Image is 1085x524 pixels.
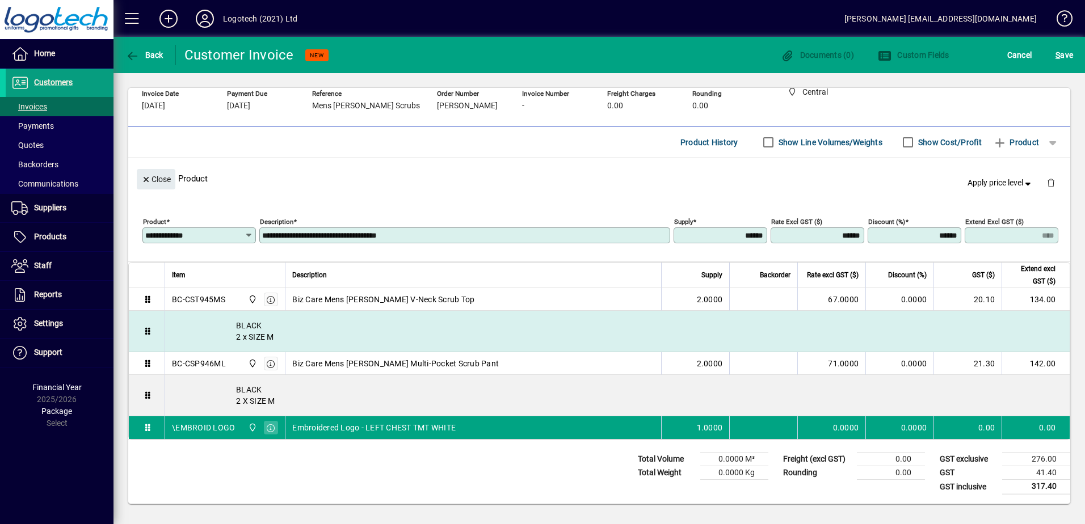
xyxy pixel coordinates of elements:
[865,288,933,311] td: 0.0000
[807,269,859,281] span: Rate excl GST ($)
[776,137,882,148] label: Show Line Volumes/Weights
[165,375,1070,416] div: BLACK 2 X SIZE M
[692,102,708,111] span: 0.00
[172,294,225,305] div: BC-CST945MS
[6,116,113,136] a: Payments
[245,421,258,434] span: Central
[137,169,175,189] button: Close
[777,453,857,466] td: Freight (excl GST)
[844,10,1037,28] div: [PERSON_NAME] [EMAIL_ADDRESS][DOMAIN_NAME]
[172,422,235,433] div: \EMBROID LOGO
[805,358,859,369] div: 71.0000
[777,45,857,65] button: Documents (0)
[1037,169,1065,196] button: Delete
[292,422,456,433] span: Embroidered Logo - LEFT CHEST TMT WHITE
[1002,416,1070,439] td: 0.00
[34,348,62,357] span: Support
[888,269,927,281] span: Discount (%)
[6,97,113,116] a: Invoices
[632,466,700,480] td: Total Weight
[878,50,949,60] span: Custom Fields
[187,9,223,29] button: Profile
[11,160,58,169] span: Backorders
[700,466,768,480] td: 0.0000 Kg
[1002,480,1070,494] td: 317.40
[934,453,1002,466] td: GST exclusive
[697,358,723,369] span: 2.0000
[123,45,166,65] button: Back
[1002,466,1070,480] td: 41.40
[607,102,623,111] span: 0.00
[6,155,113,174] a: Backorders
[34,49,55,58] span: Home
[134,174,178,184] app-page-header-button: Close
[34,319,63,328] span: Settings
[6,194,113,222] a: Suppliers
[312,102,420,111] span: Mens [PERSON_NAME] Scrubs
[6,252,113,280] a: Staff
[771,218,822,226] mat-label: Rate excl GST ($)
[674,218,693,226] mat-label: Supply
[857,466,925,480] td: 0.00
[1053,45,1076,65] button: Save
[1007,46,1032,64] span: Cancel
[6,40,113,68] a: Home
[780,50,854,60] span: Documents (0)
[700,453,768,466] td: 0.0000 M³
[150,9,187,29] button: Add
[933,416,1002,439] td: 0.00
[805,422,859,433] div: 0.0000
[1004,45,1035,65] button: Cancel
[292,269,327,281] span: Description
[1002,288,1070,311] td: 134.00
[1009,263,1055,288] span: Extend excl GST ($)
[34,290,62,299] span: Reports
[632,453,700,466] td: Total Volume
[34,261,52,270] span: Staff
[1055,50,1060,60] span: S
[1002,453,1070,466] td: 276.00
[6,136,113,155] a: Quotes
[34,78,73,87] span: Customers
[11,141,44,150] span: Quotes
[172,358,226,369] div: BC-CSP946ML
[965,218,1024,226] mat-label: Extend excl GST ($)
[701,269,722,281] span: Supply
[292,294,474,305] span: Biz Care Mens [PERSON_NAME] V-Neck Scrub Top
[11,102,47,111] span: Invoices
[676,132,743,153] button: Product History
[968,177,1033,189] span: Apply price level
[805,294,859,305] div: 67.0000
[6,223,113,251] a: Products
[6,174,113,193] a: Communications
[1055,46,1073,64] span: ave
[245,357,258,370] span: Central
[34,232,66,241] span: Products
[184,46,294,64] div: Customer Invoice
[142,102,165,111] span: [DATE]
[934,480,1002,494] td: GST inclusive
[933,288,1002,311] td: 20.10
[128,158,1070,199] div: Product
[868,218,905,226] mat-label: Discount (%)
[6,339,113,367] a: Support
[933,352,1002,375] td: 21.30
[113,45,176,65] app-page-header-button: Back
[34,203,66,212] span: Suppliers
[437,102,498,111] span: [PERSON_NAME]
[697,422,723,433] span: 1.0000
[865,352,933,375] td: 0.0000
[292,358,499,369] span: Biz Care Mens [PERSON_NAME] Multi-Pocket Scrub Pant
[857,453,925,466] td: 0.00
[11,121,54,130] span: Payments
[11,179,78,188] span: Communications
[125,50,163,60] span: Back
[227,102,250,111] span: [DATE]
[41,407,72,416] span: Package
[760,269,790,281] span: Backorder
[172,269,186,281] span: Item
[522,102,524,111] span: -
[865,416,933,439] td: 0.0000
[310,52,324,59] span: NEW
[972,269,995,281] span: GST ($)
